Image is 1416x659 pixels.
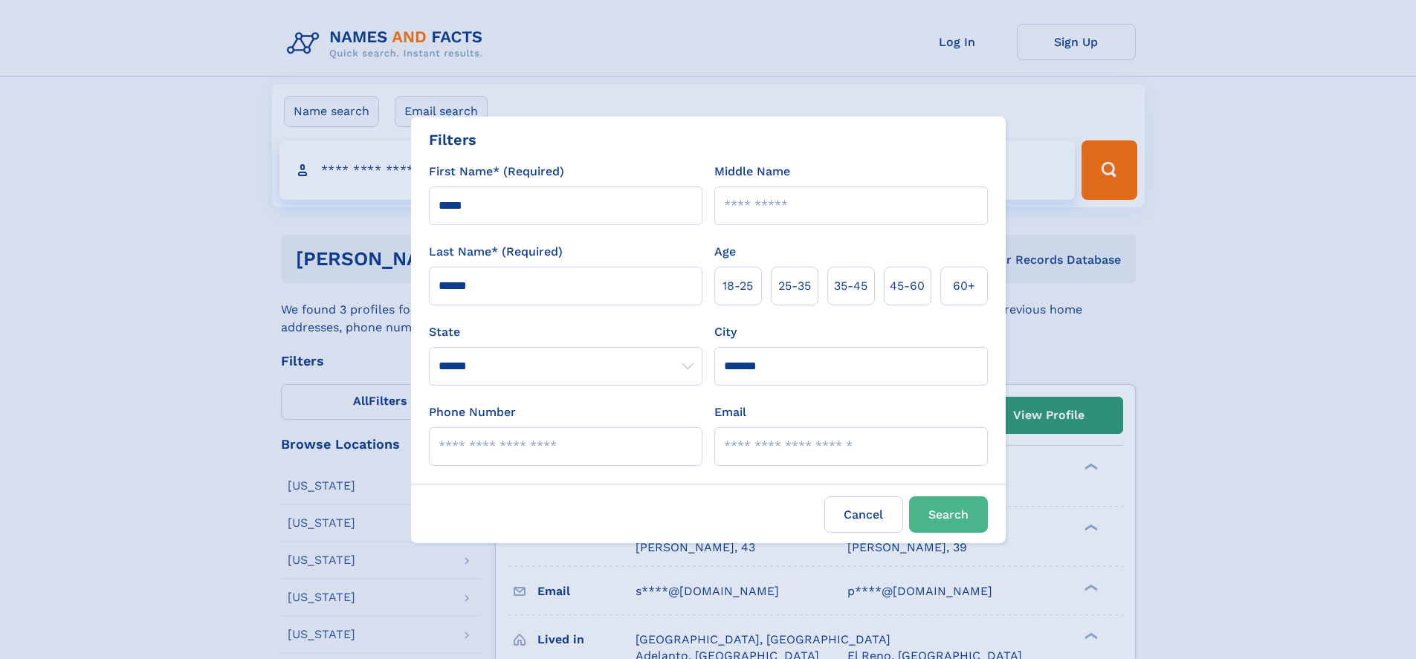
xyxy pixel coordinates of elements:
[714,323,737,341] label: City
[429,323,702,341] label: State
[429,163,564,181] label: First Name* (Required)
[714,403,746,421] label: Email
[824,496,903,533] label: Cancel
[429,129,476,151] div: Filters
[714,243,736,261] label: Age
[722,277,753,295] span: 18‑25
[909,496,988,533] button: Search
[890,277,925,295] span: 45‑60
[778,277,811,295] span: 25‑35
[834,277,867,295] span: 35‑45
[953,277,975,295] span: 60+
[714,163,790,181] label: Middle Name
[429,243,563,261] label: Last Name* (Required)
[429,403,516,421] label: Phone Number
